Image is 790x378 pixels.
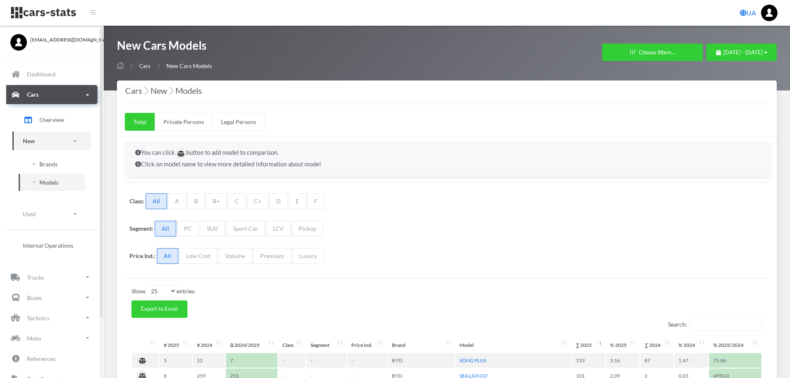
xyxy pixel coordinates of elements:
[388,338,455,352] th: Brand: activate to sort column ascending
[155,113,213,131] a: Private Persons
[247,193,268,209] span: C+
[253,248,291,264] span: Premium
[27,313,49,323] p: Technics
[193,338,225,352] th: #&nbsp;2024 : activate to sort column ascending
[206,193,227,209] span: B+
[640,338,673,352] th: ∑&nbsp;2024: activate to sort column ascending
[200,221,225,237] span: SUV
[218,248,252,264] span: Volume
[157,248,178,264] span: All
[706,44,777,61] button: [DATE] - [DATE]
[10,6,77,19] img: navbar brand
[6,85,97,104] a: Cars
[12,237,91,254] a: Internal Operations
[388,353,455,368] td: BYD
[6,268,97,287] a: Trucks
[23,241,73,250] span: Internal Operations
[117,38,212,57] h1: New Cars Models
[602,44,703,61] button: Choose filters...
[125,142,768,176] div: You can click button to add model to comparison. Click on model name to view more detailed inform...
[177,221,199,237] span: PC
[139,63,151,69] a: Cars
[19,174,85,191] a: Models
[23,209,36,219] p: Used
[187,193,205,209] span: B
[146,193,167,209] span: All
[6,65,97,84] a: Dashboard
[6,329,97,348] a: Moto
[193,353,225,368] td: 12
[23,136,35,146] p: New
[668,318,762,331] label: Search:
[640,353,673,368] td: 87
[179,248,217,264] span: Low Cost
[278,338,306,352] th: Class: activate to sort column ascending
[39,115,64,124] span: Overview
[228,193,246,209] span: C
[306,338,346,352] th: Segment: activate to sort column ascending
[27,354,56,364] p: References
[19,156,85,173] a: Brands
[347,338,387,352] th: Price Ind.: activate to sort column ascending
[146,285,177,297] select: Showentries
[226,221,265,237] span: Sport Car
[27,272,44,283] p: Trucks
[6,308,97,327] a: Technics
[269,193,288,209] span: D
[292,248,324,264] span: Luxury
[289,193,306,209] span: E
[160,353,192,368] td: 5
[761,5,778,21] img: ...
[6,288,97,307] a: Buses
[278,353,306,368] td: -
[455,338,571,352] th: Model: activate to sort column ascending
[690,318,762,331] input: Search:
[12,205,91,223] a: Used
[131,285,194,297] label: Show entries
[27,69,56,79] p: Dashboard
[709,353,761,368] td: 75.86
[292,221,323,237] span: Pickup
[39,160,58,168] span: Brands
[674,353,708,368] td: 1.47
[212,113,265,131] a: Legal Persons
[723,49,763,56] span: [DATE] - [DATE]
[347,353,387,368] td: -
[6,349,97,368] a: References
[606,338,640,352] th: %&nbsp;2025: activate to sort column ascending
[606,353,640,368] td: 3.16
[141,305,177,312] span: Export to Excel
[160,338,192,352] th: #&nbsp;2025 : activate to sort column ascending
[125,113,155,131] a: Total
[307,193,324,209] span: F
[168,193,186,209] span: A
[572,338,605,352] th: ∑&nbsp;2025: activate to sort column ascending
[572,353,605,368] td: 153
[306,353,346,368] td: -
[131,300,187,318] button: Export to Excel
[12,132,91,150] a: New
[155,221,176,237] span: All
[226,353,277,368] td: 7
[125,84,768,97] h4: Cars New Models
[27,293,42,303] p: Buses
[10,34,93,44] a: [EMAIL_ADDRESS][DOMAIN_NAME]
[709,338,761,352] th: %&nbsp;2025/2024: activate to sort column ascending
[129,251,156,260] label: Price Ind.:
[27,89,39,100] p: Cars
[226,338,277,352] th: Δ&nbsp;2024/2025: activate to sort column ascending
[27,333,41,344] p: Moto
[737,5,759,21] a: UA
[674,338,708,352] th: %&nbsp;2024: activate to sort column ascending
[459,357,486,363] a: SONG PLUS
[39,178,58,187] span: Models
[129,224,153,233] label: Segment:
[266,221,291,237] span: LCV
[132,338,159,352] th: : activate to sort column ascending
[12,110,91,130] a: Overview
[129,197,144,205] label: Class:
[30,36,93,44] span: [EMAIL_ADDRESS][DOMAIN_NAME]
[166,62,212,69] span: New Cars Models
